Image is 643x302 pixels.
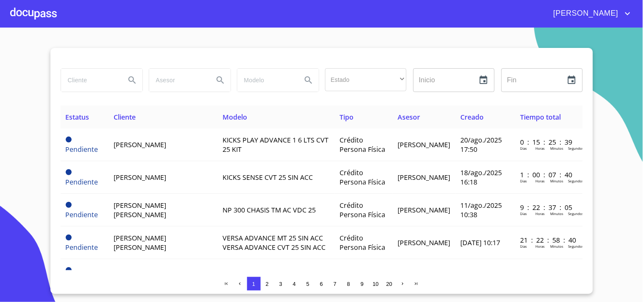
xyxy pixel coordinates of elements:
span: Cliente [114,112,136,122]
p: Dias [520,146,527,151]
span: 6 [320,281,323,287]
button: 8 [342,277,356,291]
span: 4 [293,281,296,287]
span: Pendiente [66,210,98,219]
span: Asesor [398,112,420,122]
p: Horas [535,244,545,249]
span: Pendiente [66,243,98,252]
span: KICKS SENSE CVT 25 SIN ACC [223,173,313,182]
span: Crédito Persona Física [340,233,386,252]
span: 1 [252,281,255,287]
button: 10 [369,277,383,291]
span: 3 [279,281,282,287]
span: Estatus [66,112,89,122]
span: 20 [386,281,392,287]
span: 5 [306,281,309,287]
button: 5 [301,277,315,291]
p: Dias [520,211,527,216]
span: [DATE] 10:17 [461,238,501,247]
button: 1 [247,277,261,291]
p: Dias [520,244,527,249]
p: Segundos [568,179,584,183]
p: Dias [520,179,527,183]
button: account of current user [547,7,633,20]
button: 20 [383,277,396,291]
span: [PERSON_NAME] [398,205,451,215]
span: 7 [334,281,337,287]
span: Tiempo total [520,112,561,122]
span: [PERSON_NAME] [PERSON_NAME] [114,201,166,219]
p: Horas [535,179,545,183]
button: 3 [274,277,288,291]
span: [PERSON_NAME] [114,173,166,182]
input: search [149,69,207,92]
p: Minutos [550,179,563,183]
p: Horas [535,146,545,151]
span: VERSA ADVANCE MT 25 SIN ACC VERSA ADVANCE CVT 25 SIN ACC [223,233,326,252]
span: [PERSON_NAME] [114,140,166,149]
span: 18/ago./2025 16:18 [461,168,502,187]
p: Segundos [568,244,584,249]
span: 9 [361,281,364,287]
span: Creado [461,112,484,122]
p: Segundos [568,211,584,216]
span: 20/ago./2025 17:50 [461,135,502,154]
span: Tipo [340,112,354,122]
span: Pendiente [66,235,72,240]
button: Search [122,70,142,90]
span: [PERSON_NAME] [398,173,451,182]
button: 9 [356,277,369,291]
p: 34 : 17 : 42 : 52 [520,268,577,277]
span: KICKS PLAY ADVANCE 1 6 LTS CVT 25 KIT [223,135,328,154]
span: Pendiente [66,145,98,154]
span: Pendiente [66,137,72,143]
span: [PERSON_NAME] [398,238,451,247]
span: Crédito Persona Física [340,201,386,219]
p: Minutos [550,244,563,249]
button: 6 [315,277,328,291]
p: 0 : 15 : 25 : 39 [520,137,577,147]
input: search [237,69,295,92]
p: Minutos [550,146,563,151]
button: 4 [288,277,301,291]
span: [PERSON_NAME] [398,140,451,149]
span: Pendiente [66,267,72,273]
span: Pendiente [66,202,72,208]
span: [PERSON_NAME] [PERSON_NAME] [114,233,166,252]
p: Segundos [568,146,584,151]
span: 10 [373,281,379,287]
p: Horas [535,211,545,216]
span: 2 [266,281,269,287]
input: search [61,69,119,92]
span: Crédito Persona Física [340,168,386,187]
span: 8 [347,281,350,287]
span: NP 300 CHASIS TM AC VDC 25 [223,205,316,215]
p: 1 : 00 : 07 : 40 [520,170,577,179]
button: 7 [328,277,342,291]
p: 9 : 22 : 37 : 05 [520,203,577,212]
span: Modelo [223,112,247,122]
span: [PERSON_NAME] [547,7,623,20]
button: 2 [261,277,274,291]
button: Search [210,70,231,90]
div: ​ [325,68,406,91]
p: 21 : 22 : 58 : 40 [520,235,577,245]
button: Search [298,70,319,90]
span: Pendiente [66,169,72,175]
span: Pendiente [66,177,98,187]
span: 11/ago./2025 10:38 [461,201,502,219]
p: Minutos [550,211,563,216]
span: Crédito Persona Física [340,135,386,154]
